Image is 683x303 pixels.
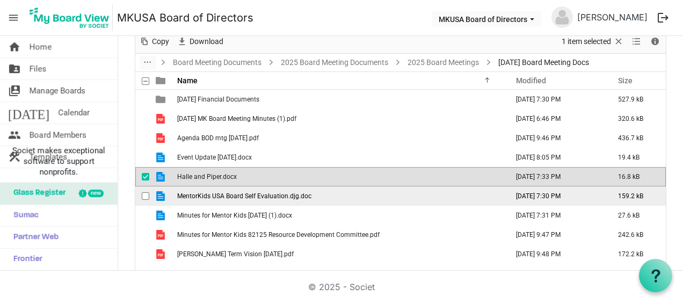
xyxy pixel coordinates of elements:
[3,8,24,28] span: menu
[646,31,664,53] div: Details
[149,186,174,206] td: is template cell column header type
[607,225,666,244] td: 242.6 kB is template cell column header Size
[177,115,296,122] span: [DATE] MK Board Meeting Minutes (1).pdf
[8,183,66,204] span: Glass Register
[177,250,294,258] span: [PERSON_NAME] Term Vision [DATE].pdf
[8,249,42,270] span: Frontier
[135,90,149,109] td: checkbox
[607,167,666,186] td: 16.8 kB is template cell column header Size
[174,244,505,264] td: MK Long Term Vision 9-8-25.pdf is template cell column header Name
[551,6,573,28] img: no-profile-picture.svg
[505,225,607,244] td: September 10, 2025 9:47 PM column header Modified
[26,4,113,31] img: My Board View Logo
[630,35,643,48] button: View dropdownbutton
[177,76,198,85] span: Name
[405,56,481,69] a: 2025 Board Meetings
[560,35,626,48] button: Selection
[30,124,86,146] span: Board Members
[174,109,505,128] td: 7-15-25 MK Board Meeting Minutes (1).pdf is template cell column header Name
[140,56,156,70] button: dropdownbutton
[135,206,149,225] td: checkbox
[171,56,264,69] a: Board Meeting Documents
[135,109,149,128] td: checkbox
[505,186,607,206] td: September 16, 2025 7:30 PM column header Modified
[618,76,633,85] span: Size
[505,167,607,186] td: September 16, 2025 7:33 PM column header Modified
[173,31,227,53] div: Download
[607,128,666,148] td: 436.7 kB is template cell column header Size
[8,205,39,226] span: Sumac
[5,145,113,177] span: Societ makes exceptional software to support nonprofits.
[149,225,174,244] td: is template cell column header type
[135,31,173,53] div: Copy
[135,225,149,244] td: checkbox
[652,6,674,29] button: logout
[149,167,174,186] td: is template cell column header type
[628,31,646,53] div: View
[8,80,21,102] span: switch_account
[177,173,237,181] span: Halle and Piper.docx
[174,186,505,206] td: MentorKids USA Board Self Evaluation.djg.doc is template cell column header Name
[505,109,607,128] td: September 16, 2025 6:46 PM column header Modified
[177,154,252,161] span: Event Update [DATE].docx
[151,35,170,48] span: Copy
[149,90,174,109] td: is template cell column header type
[279,56,390,69] a: 2025 Board Meeting Documents
[135,128,149,148] td: checkbox
[88,190,104,197] div: new
[607,148,666,167] td: 19.4 kB is template cell column header Size
[26,4,117,31] a: My Board View Logo
[8,36,21,57] span: home
[505,206,607,225] td: September 16, 2025 7:31 PM column header Modified
[135,186,149,206] td: checkbox
[30,80,85,102] span: Manage Boards
[573,6,652,28] a: [PERSON_NAME]
[648,35,663,48] button: Details
[558,31,628,53] div: Clear selection
[117,7,253,28] a: MKUSA Board of Directors
[505,148,607,167] td: September 16, 2025 8:05 PM column header Modified
[135,148,149,167] td: checkbox
[177,134,259,142] span: Agenda BOD mtg [DATE].pdf
[505,128,607,148] td: September 10, 2025 9:46 PM column header Modified
[516,76,546,85] span: Modified
[174,167,505,186] td: Halle and Piper.docx is template cell column header Name
[8,124,21,146] span: people
[607,109,666,128] td: 320.6 kB is template cell column header Size
[174,148,505,167] td: Event Update 9-16-25.docx is template cell column header Name
[607,90,666,109] td: 527.9 kB is template cell column header Size
[30,58,47,80] span: Files
[505,244,607,264] td: September 10, 2025 9:48 PM column header Modified
[135,167,149,186] td: checkbox
[174,90,505,109] td: 9-16-25 Financial Documents is template cell column header Name
[496,56,591,69] span: [DATE] Board Meeting Docs
[8,102,49,124] span: [DATE]
[149,128,174,148] td: is template cell column header type
[607,186,666,206] td: 159.2 kB is template cell column header Size
[308,282,375,292] a: © 2025 - Societ
[135,244,149,264] td: checkbox
[58,102,90,124] span: Calendar
[149,148,174,167] td: is template cell column header type
[30,36,52,57] span: Home
[174,225,505,244] td: Minutes for Mentor Kids 82125 Resource Development Committee.pdf is template cell column header Name
[188,35,224,48] span: Download
[137,35,171,48] button: Copy
[607,244,666,264] td: 172.2 kB is template cell column header Size
[174,206,505,225] td: Minutes for Mentor Kids 8-21-25 (1).docx is template cell column header Name
[505,90,607,109] td: September 16, 2025 7:30 PM column header Modified
[149,206,174,225] td: is template cell column header type
[174,128,505,148] td: Agenda BOD mtg Sept 16 2025.pdf is template cell column header Name
[607,206,666,225] td: 27.6 kB is template cell column header Size
[177,96,259,103] span: [DATE] Financial Documents
[175,35,226,48] button: Download
[8,227,59,248] span: Partner Web
[177,212,292,219] span: Minutes for Mentor Kids [DATE] (1).docx
[432,11,541,26] button: MKUSA Board of Directors dropdownbutton
[177,192,311,200] span: MentorKids USA Board Self Evaluation.djg.doc
[8,58,21,80] span: folder_shared
[177,231,380,239] span: Minutes for Mentor Kids 82125 Resource Development Committee.pdf
[149,244,174,264] td: is template cell column header type
[149,109,174,128] td: is template cell column header type
[561,35,612,48] span: 1 item selected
